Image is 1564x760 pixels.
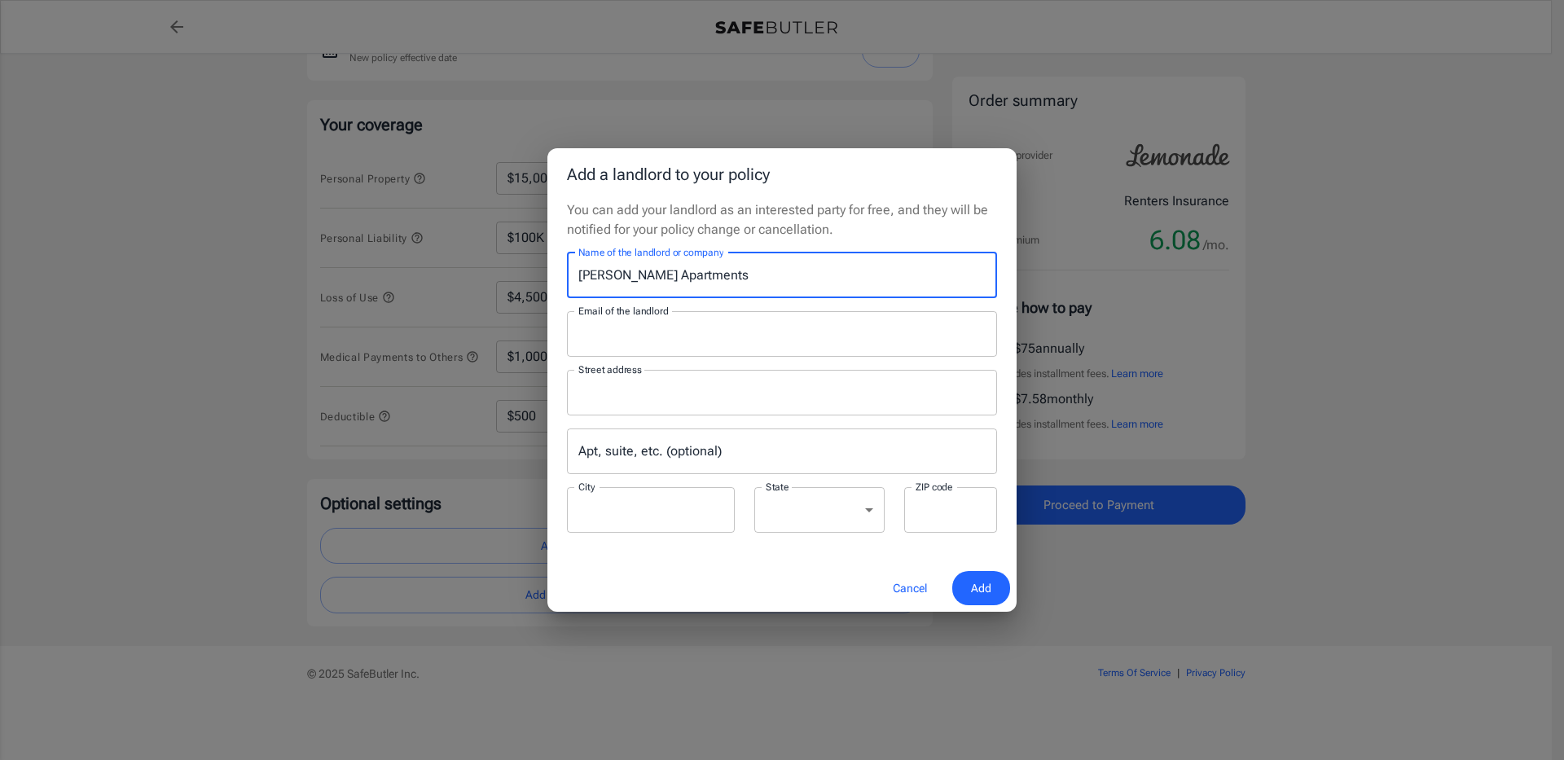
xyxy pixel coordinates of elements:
label: Email of the landlord [578,304,668,318]
label: Street address [578,362,642,376]
button: Add [952,571,1010,606]
p: You can add your landlord as an interested party for free, and they will be notified for your pol... [567,200,997,239]
label: City [578,480,595,494]
h2: Add a landlord to your policy [547,148,1017,200]
label: State [766,480,789,494]
span: Add [971,578,991,599]
button: Cancel [874,571,946,606]
label: ZIP code [916,480,953,494]
label: Name of the landlord or company [578,245,723,259]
